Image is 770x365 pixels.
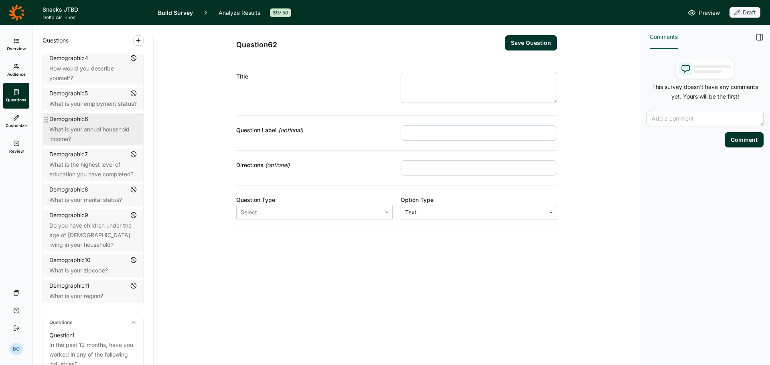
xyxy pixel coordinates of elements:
[265,160,290,170] span: (optional)
[3,57,29,83] a: Audience
[49,64,137,83] div: How would you describe yourself?
[49,195,137,205] div: What is your marital status?
[49,221,137,250] div: Do you have children under the age of [DEMOGRAPHIC_DATA] living in your household?
[9,148,24,154] span: Review
[236,72,393,81] div: Title
[236,39,277,50] span: Question 62
[49,115,88,123] div: Demographic 6
[650,26,678,49] button: Comments
[49,160,137,179] div: What is the highest level of education you have completed?
[7,71,26,77] span: Audience
[49,89,88,97] div: Demographic 5
[43,5,148,14] h1: Snacks JTBD
[699,8,720,18] span: Preview
[270,8,291,17] div: $97.50
[49,256,91,264] div: Demographic 10
[10,343,23,355] div: BO
[49,99,137,109] div: What is your employment status?
[7,46,26,51] span: Overview
[43,316,143,329] div: Questions
[49,125,137,144] div: What is your annual household income?
[3,109,29,134] a: Customize
[43,36,69,45] span: Questions
[49,282,89,290] div: Demographic 11
[729,7,760,18] button: Draft
[6,97,26,103] span: Questions
[49,150,88,158] div: Demographic 7
[6,123,27,128] span: Customize
[278,125,303,135] span: (optional)
[505,35,557,50] button: Save Question
[49,54,88,62] div: Demographic 4
[236,125,393,135] div: Question Label
[49,186,88,194] div: Demographic 8
[3,134,29,160] a: Review
[3,32,29,57] a: Overview
[650,32,678,42] span: Comments
[49,331,75,340] div: Question 1
[688,8,720,18] a: Preview
[49,266,137,275] div: What is your zipcode?
[725,132,764,147] button: Comment
[3,83,29,109] a: Questions
[43,14,148,21] span: Delta Air Lines
[401,195,557,205] div: Option Type
[49,291,137,301] div: What is your region?
[236,195,393,205] div: Question Type
[646,82,764,101] p: This survey doesn't have any comments yet. Yours will be the first!
[236,160,393,170] div: Directions
[49,211,88,219] div: Demographic 9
